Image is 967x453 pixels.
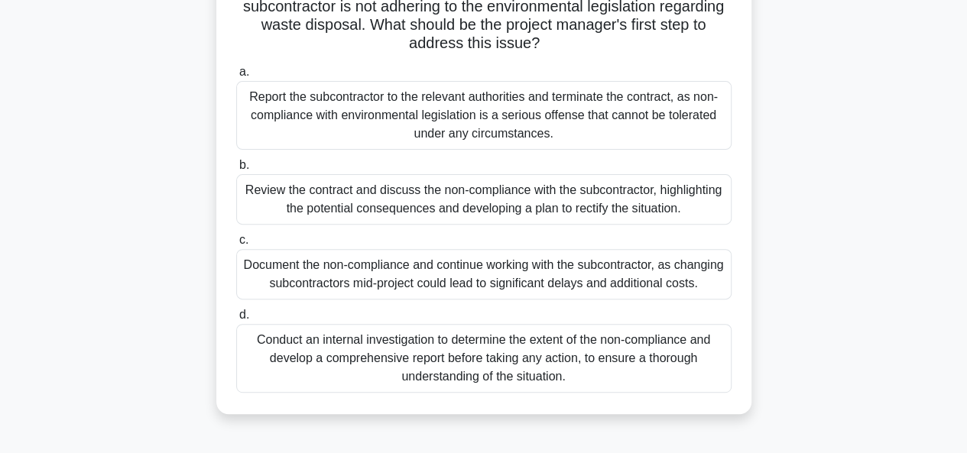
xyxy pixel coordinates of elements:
div: Report the subcontractor to the relevant authorities and terminate the contract, as non-complianc... [236,81,732,150]
div: Document the non-compliance and continue working with the subcontractor, as changing subcontracto... [236,249,732,299]
span: d. [239,308,249,321]
div: Review the contract and discuss the non-compliance with the subcontractor, highlighting the poten... [236,174,732,225]
div: Conduct an internal investigation to determine the extent of the non-compliance and develop a com... [236,324,732,393]
span: a. [239,65,249,78]
span: b. [239,158,249,171]
span: c. [239,233,248,246]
